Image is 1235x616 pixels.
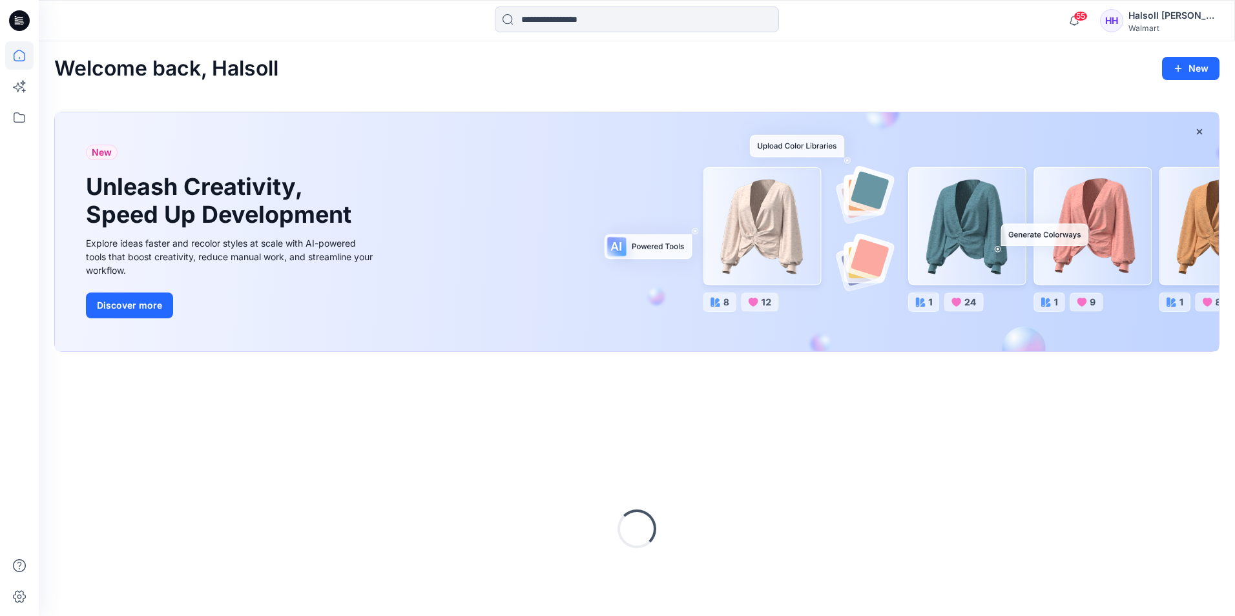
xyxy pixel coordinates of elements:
h1: Unleash Creativity, Speed Up Development [86,173,357,229]
div: HH [1100,9,1123,32]
div: Halsoll [PERSON_NAME] Girls Design Team [1128,8,1219,23]
a: Discover more [86,293,377,318]
span: New [92,145,112,160]
span: 55 [1074,11,1088,21]
h2: Welcome back, Halsoll [54,57,278,81]
button: Discover more [86,293,173,318]
div: Explore ideas faster and recolor styles at scale with AI-powered tools that boost creativity, red... [86,236,377,277]
div: Walmart [1128,23,1219,33]
button: New [1162,57,1219,80]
